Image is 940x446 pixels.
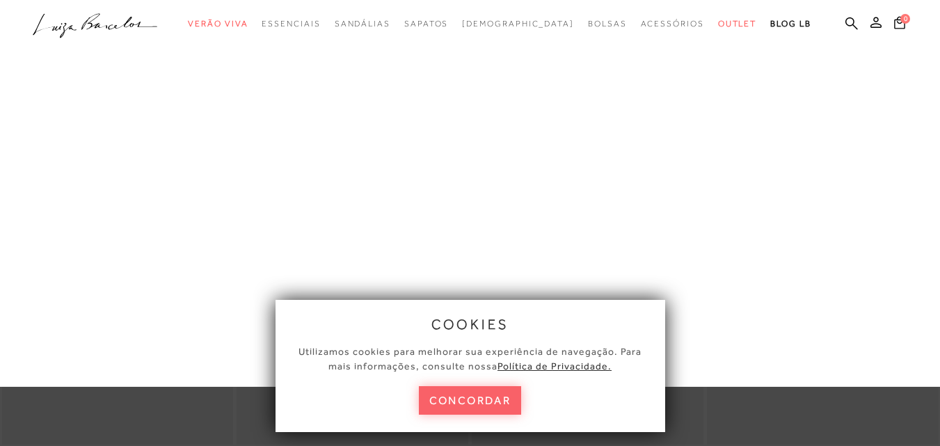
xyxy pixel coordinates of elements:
[431,317,509,332] span: cookies
[497,360,612,372] a: Política de Privacidade.
[462,19,574,29] span: [DEMOGRAPHIC_DATA]
[900,14,910,24] span: 0
[718,19,757,29] span: Outlet
[188,11,248,37] a: categoryNavScreenReaderText
[588,19,627,29] span: Bolsas
[588,11,627,37] a: categoryNavScreenReaderText
[262,19,320,29] span: Essenciais
[462,11,574,37] a: noSubCategoriesText
[404,19,448,29] span: Sapatos
[718,11,757,37] a: categoryNavScreenReaderText
[419,386,522,415] button: concordar
[890,15,909,34] button: 0
[188,19,248,29] span: Verão Viva
[641,19,704,29] span: Acessórios
[335,11,390,37] a: categoryNavScreenReaderText
[404,11,448,37] a: categoryNavScreenReaderText
[262,11,320,37] a: categoryNavScreenReaderText
[641,11,704,37] a: categoryNavScreenReaderText
[770,19,811,29] span: BLOG LB
[298,346,642,372] span: Utilizamos cookies para melhorar sua experiência de navegação. Para mais informações, consulte nossa
[335,19,390,29] span: Sandálias
[770,11,811,37] a: BLOG LB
